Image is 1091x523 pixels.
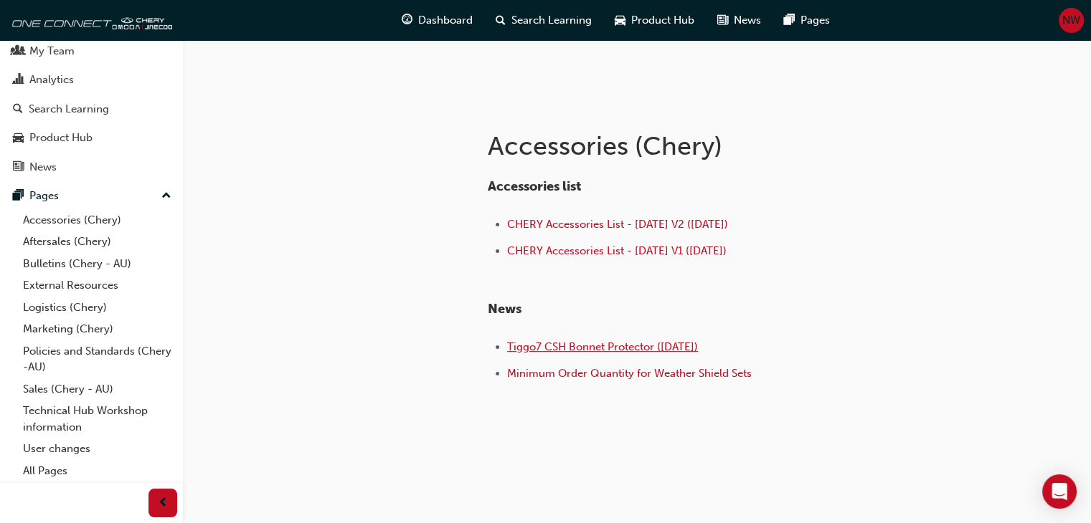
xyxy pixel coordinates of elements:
button: Pages [6,183,177,209]
span: News [488,301,521,317]
a: Marketing (Chery) [17,318,177,340]
a: Accessories (Chery) [17,209,177,231]
span: car-icon [615,11,625,29]
a: Sales (Chery - AU) [17,378,177,400]
a: CHERY Accessories List - [DATE] V2 ([DATE]) [507,218,728,231]
span: news-icon [717,11,728,29]
a: Aftersales (Chery) [17,231,177,253]
div: Analytics [29,72,74,88]
span: prev-icon [158,494,169,512]
span: Accessories list [488,178,581,194]
a: guage-iconDashboard [390,6,484,35]
a: news-iconNews [706,6,773,35]
button: NW [1059,8,1084,33]
div: Open Intercom Messenger [1042,474,1077,509]
span: Product Hub [631,12,694,29]
img: oneconnect [7,6,172,34]
span: people-icon [13,45,24,58]
span: Dashboard [418,12,473,29]
span: guage-icon [402,11,412,29]
div: My Team [29,43,75,59]
button: DashboardMy TeamAnalyticsSearch LearningProduct HubNews [6,6,177,183]
a: CHERY Accessories List - [DATE] V1 ([DATE]) [507,244,727,257]
div: Pages [29,188,59,204]
a: External Resources [17,274,177,297]
div: Search Learning [29,101,109,117]
a: Tiggo7 CSH Bonnet Protector ([DATE]) [507,340,698,353]
a: search-iconSearch Learning [484,6,603,35]
a: Product Hub [6,125,177,151]
a: Search Learning [6,96,177,123]
a: Technical Hub Workshop information [17,400,177,438]
h1: Accessories (Chery) [488,130,958,162]
span: chart-icon [13,74,24,87]
a: Analytics [6,67,177,93]
span: news-icon [13,161,24,174]
a: All Pages [17,460,177,482]
span: up-icon [161,187,171,206]
a: Logistics (Chery) [17,297,177,319]
a: car-iconProduct Hub [603,6,706,35]
a: Bulletins (Chery - AU) [17,253,177,275]
span: NW [1062,12,1080,29]
a: pages-iconPages [773,6,841,35]
a: User changes [17,438,177,460]
span: pages-icon [784,11,795,29]
span: Search Learning [511,12,592,29]
a: Policies and Standards (Chery -AU) [17,340,177,378]
span: pages-icon [13,190,24,203]
div: News [29,159,57,176]
span: car-icon [13,132,24,145]
span: Pages [800,12,830,29]
span: News [734,12,761,29]
span: search-icon [496,11,506,29]
a: News [6,154,177,181]
div: Product Hub [29,130,93,146]
a: Minimum Order Quantity for Weather Shield Sets [507,367,752,380]
a: My Team [6,38,177,64]
span: search-icon [13,103,23,116]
